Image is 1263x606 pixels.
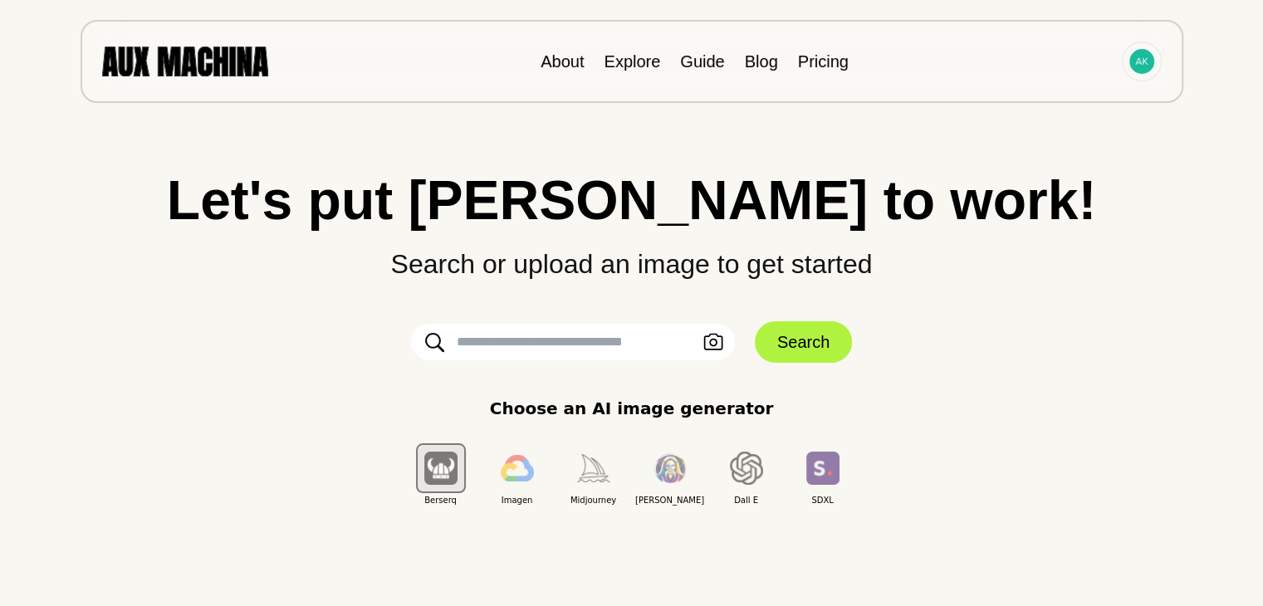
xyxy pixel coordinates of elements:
img: AUX MACHINA [102,46,268,76]
img: Avatar [1129,49,1154,74]
a: Blog [745,52,778,71]
img: Leonardo [654,453,687,484]
span: [PERSON_NAME] [632,494,708,506]
a: Guide [680,52,724,71]
span: Imagen [479,494,556,506]
p: Choose an AI image generator [490,396,774,421]
span: Dall E [708,494,785,506]
img: Dall E [730,452,763,485]
p: Search or upload an image to get started [33,227,1230,284]
img: Berserq [424,452,458,484]
span: Berserq [403,494,479,506]
h1: Let's put [PERSON_NAME] to work! [33,173,1230,227]
a: Pricing [798,52,849,71]
span: Midjourney [556,494,632,506]
a: About [541,52,584,71]
img: Midjourney [577,454,610,481]
img: Imagen [501,455,534,481]
a: Explore [604,52,660,71]
span: SDXL [785,494,861,506]
button: Search [755,321,852,363]
img: SDXL [806,452,840,484]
